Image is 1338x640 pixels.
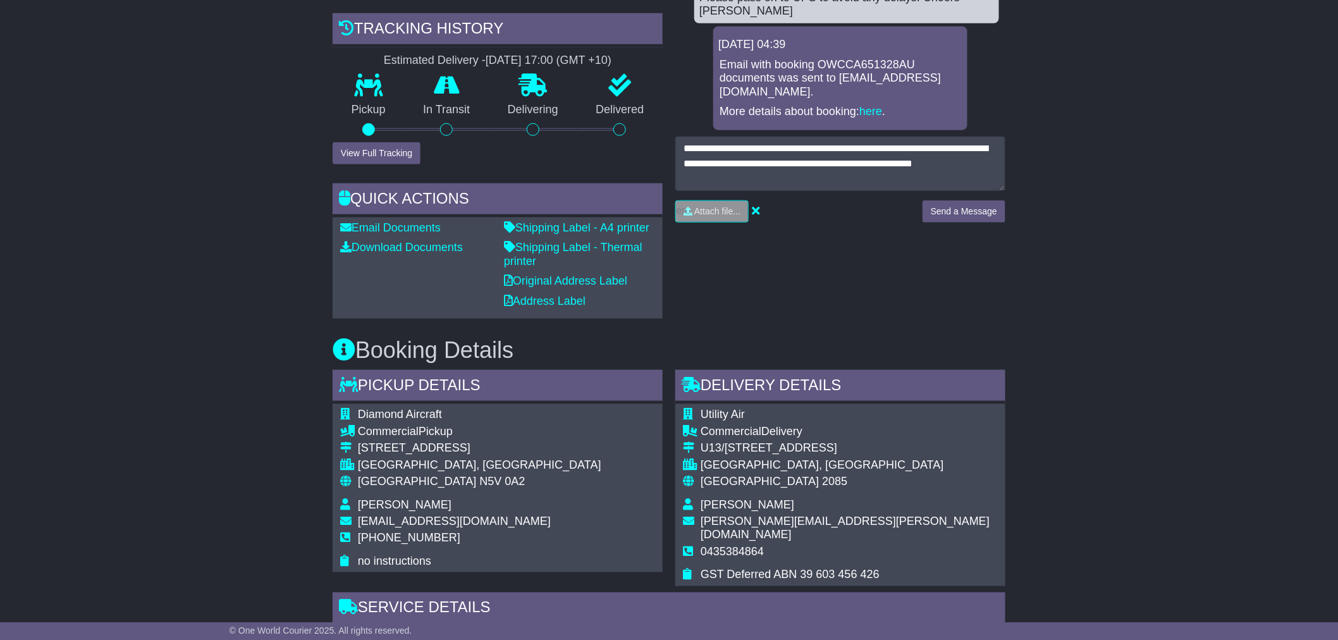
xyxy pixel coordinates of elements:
[718,38,962,52] div: [DATE] 04:39
[358,441,601,455] div: [STREET_ADDRESS]
[701,408,745,421] span: Utility Air
[701,425,761,438] span: Commercial
[923,200,1005,223] button: Send a Message
[822,475,847,488] span: 2085
[333,142,420,164] button: View Full Tracking
[701,569,880,581] span: GST Deferred ABN 39 603 456 426
[340,221,441,234] a: Email Documents
[504,274,627,287] a: Original Address Label
[675,370,1005,404] div: Delivery Details
[358,408,442,421] span: Diamond Aircraft
[486,54,611,68] div: [DATE] 17:00 (GMT +10)
[701,441,998,455] div: U13/[STREET_ADDRESS]
[701,425,998,439] div: Delivery
[358,555,431,568] span: no instructions
[333,13,663,47] div: Tracking history
[701,515,990,542] span: [PERSON_NAME][EMAIL_ADDRESS][PERSON_NAME][DOMAIN_NAME]
[358,515,551,528] span: [EMAIL_ADDRESS][DOMAIN_NAME]
[504,241,642,268] a: Shipping Label - Thermal printer
[358,425,601,439] div: Pickup
[701,458,998,472] div: [GEOGRAPHIC_DATA], [GEOGRAPHIC_DATA]
[504,221,649,234] a: Shipping Label - A4 printer
[340,241,463,254] a: Download Documents
[504,295,586,307] a: Address Label
[405,103,489,117] p: In Transit
[333,54,663,68] div: Estimated Delivery -
[701,475,819,488] span: [GEOGRAPHIC_DATA]
[333,103,405,117] p: Pickup
[333,338,1005,363] h3: Booking Details
[358,532,460,545] span: [PHONE_NUMBER]
[701,546,764,558] span: 0435384864
[859,105,882,118] a: here
[333,370,663,404] div: Pickup Details
[720,58,961,99] p: Email with booking OWCCA651328AU documents was sent to [EMAIL_ADDRESS][DOMAIN_NAME].
[333,593,1005,627] div: Service Details
[333,183,663,218] div: Quick Actions
[358,425,419,438] span: Commercial
[489,103,577,117] p: Delivering
[358,458,601,472] div: [GEOGRAPHIC_DATA], [GEOGRAPHIC_DATA]
[479,475,525,488] span: N5V 0A2
[358,498,451,511] span: [PERSON_NAME]
[230,625,412,636] span: © One World Courier 2025. All rights reserved.
[577,103,663,117] p: Delivered
[358,475,476,488] span: [GEOGRAPHIC_DATA]
[720,105,961,119] p: More details about booking: .
[701,498,794,511] span: [PERSON_NAME]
